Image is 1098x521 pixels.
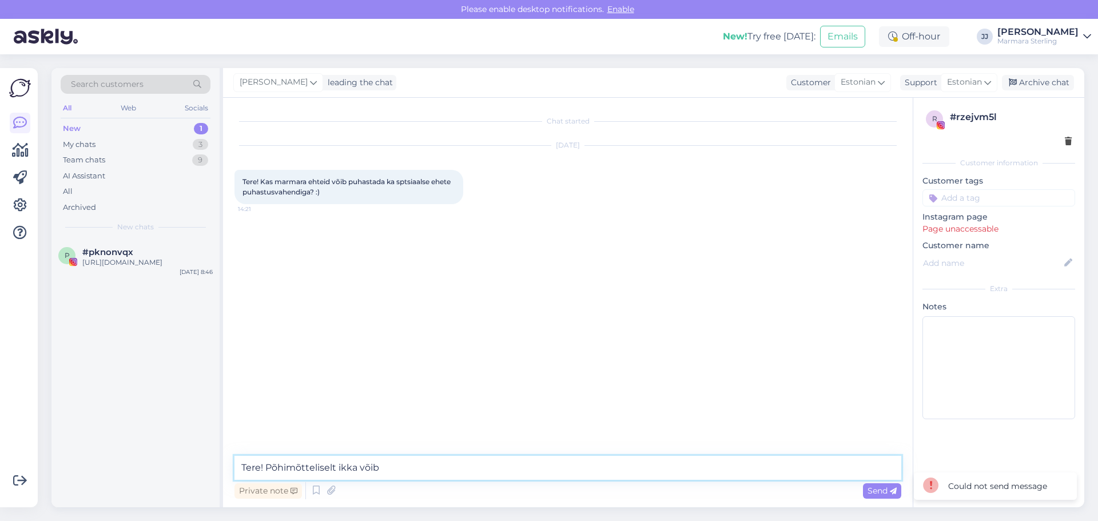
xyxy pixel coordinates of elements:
[977,29,993,45] div: JJ
[238,205,281,213] span: 14:21
[950,110,1072,124] div: # rzejvm5l
[82,257,213,268] div: [URL][DOMAIN_NAME]
[194,123,208,134] div: 1
[922,223,1075,235] p: Page unaccessable
[923,257,1062,269] input: Add name
[922,158,1075,168] div: Customer information
[997,37,1079,46] div: Marmara Sterling
[604,4,638,14] span: Enable
[900,77,937,89] div: Support
[82,247,133,257] span: #pknonvqx
[922,211,1075,223] p: Instagram page
[61,101,74,116] div: All
[182,101,210,116] div: Socials
[192,154,208,166] div: 9
[118,101,138,116] div: Web
[922,240,1075,252] p: Customer name
[922,301,1075,313] p: Notes
[947,76,982,89] span: Estonian
[786,77,831,89] div: Customer
[65,251,70,260] span: p
[117,222,154,232] span: New chats
[234,140,901,150] div: [DATE]
[63,186,73,197] div: All
[63,123,81,134] div: New
[868,486,897,496] span: Send
[71,78,144,90] span: Search customers
[193,139,208,150] div: 3
[932,114,937,123] span: r
[63,139,96,150] div: My chats
[997,27,1091,46] a: [PERSON_NAME]Marmara Sterling
[63,154,105,166] div: Team chats
[922,284,1075,294] div: Extra
[9,77,31,99] img: Askly Logo
[234,483,302,499] div: Private note
[948,480,1047,492] div: Could not send message
[323,77,393,89] div: leading the chat
[820,26,865,47] button: Emails
[63,202,96,213] div: Archived
[242,177,452,196] span: Tere! Kas marmara ehteid võib puhastada ka sptsiaalse ehete puhastusvahendiga? :)
[234,116,901,126] div: Chat started
[723,31,747,42] b: New!
[180,268,213,276] div: [DATE] 8:46
[922,189,1075,206] input: Add a tag
[879,26,949,47] div: Off-hour
[723,30,815,43] div: Try free [DATE]:
[841,76,876,89] span: Estonian
[240,76,308,89] span: [PERSON_NAME]
[922,175,1075,187] p: Customer tags
[63,170,105,182] div: AI Assistant
[234,456,901,480] textarea: Tere! Põhimõtteliselt ikka võib
[1002,75,1074,90] div: Archive chat
[997,27,1079,37] div: [PERSON_NAME]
